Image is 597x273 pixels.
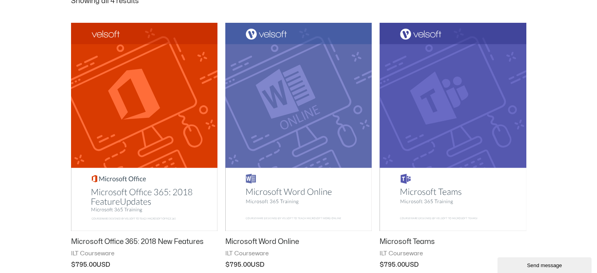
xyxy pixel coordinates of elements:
[71,262,97,268] bdi: 795.00
[225,23,372,231] img: word online course
[225,262,230,268] span: $
[225,250,372,258] span: ILT Courseware
[380,237,526,250] a: Microsoft Teams
[225,237,372,250] a: Microsoft Word Online
[71,237,217,250] a: Microsoft Office 365: 2018 New Features
[497,256,593,273] iframe: chat widget
[225,237,372,246] h2: Microsoft Word Online
[380,262,405,268] bdi: 795.00
[71,237,217,246] h2: Microsoft Office 365: 2018 New Features
[380,237,526,246] h2: Microsoft Teams
[71,250,217,258] span: ILT Courseware
[380,23,526,231] img: Microsoft Teams
[380,250,526,258] span: ILT Courseware
[380,262,384,268] span: $
[71,23,217,231] img: Microsoft Office 365: 2018 New Features
[225,262,251,268] bdi: 795.00
[71,262,75,268] span: $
